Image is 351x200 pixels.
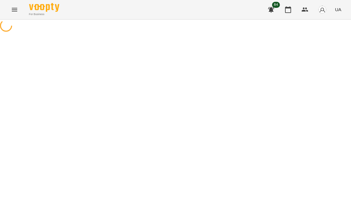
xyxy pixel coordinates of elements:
[318,5,326,14] img: avatar_s.png
[333,4,344,15] button: UA
[29,12,59,16] span: For Business
[29,3,59,12] img: Voopty Logo
[7,2,22,17] button: Menu
[272,2,280,8] span: 84
[335,6,341,13] span: UA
